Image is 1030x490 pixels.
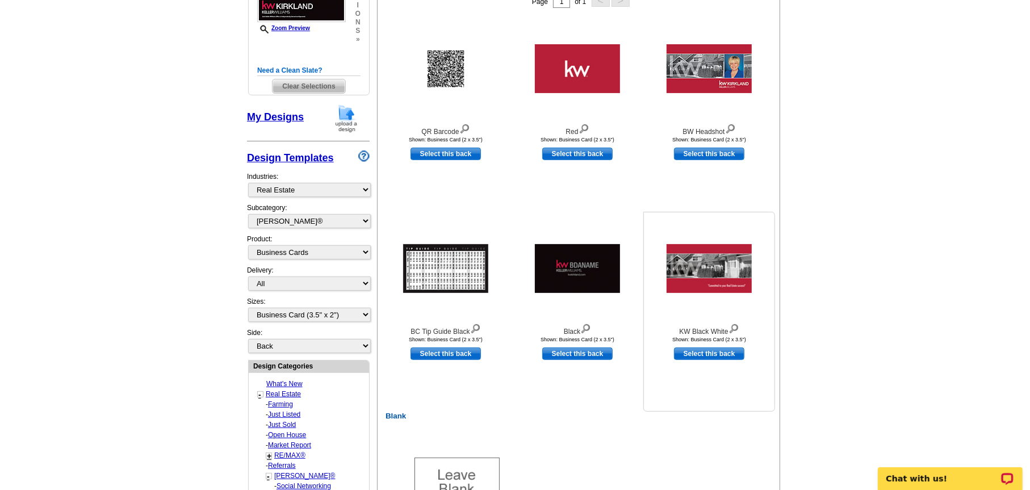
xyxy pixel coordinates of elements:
[542,148,613,160] a: use this design
[515,122,640,137] div: Red
[355,10,361,18] span: o
[332,104,361,133] img: upload-design
[268,441,311,449] a: Market Report
[358,150,370,162] img: design-wizard-help-icon.png
[515,337,640,342] div: Shown: Business Card (2 x 3.5")
[257,65,361,76] h5: Need a Clean Slate?
[257,440,368,450] div: -
[647,137,772,143] div: Shown: Business Card (2 x 3.5")
[266,380,303,388] a: What's New
[257,460,368,471] div: -
[268,411,300,418] a: Just Listed
[542,347,613,360] a: use this design
[247,296,370,328] div: Sizes:
[647,337,772,342] div: Shown: Business Card (2 x 3.5")
[249,361,369,371] div: Design Categories
[268,421,296,429] a: Just Sold
[257,420,368,430] div: -
[515,321,640,337] div: Black
[403,244,488,293] img: BC Tip Guide Black
[274,472,336,480] a: [PERSON_NAME]®
[274,451,305,459] a: RE/MAX®
[267,472,270,481] a: -
[268,431,306,439] a: Open House
[247,152,334,164] a: Design Templates
[870,454,1030,490] iframe: LiveChat chat widget
[268,462,296,470] a: Referrals
[725,122,736,134] img: view design details
[674,347,744,360] a: use this design
[257,25,310,31] a: Zoom Preview
[257,399,368,409] div: -
[459,122,470,134] img: view design details
[411,148,481,160] a: use this design
[535,44,620,93] img: Red
[247,328,370,354] div: Side:
[383,321,508,337] div: BC Tip Guide Black
[247,234,370,265] div: Product:
[535,244,620,293] img: Black
[247,111,304,123] a: My Designs
[728,321,739,334] img: view design details
[355,1,361,10] span: i
[247,265,370,296] div: Delivery:
[579,122,589,134] img: view design details
[515,137,640,143] div: Shown: Business Card (2 x 3.5")
[411,347,481,360] a: use this design
[355,35,361,44] span: »
[273,79,345,93] span: Clear Selections
[267,451,271,460] a: +
[667,44,752,93] img: BW Headshot
[355,27,361,35] span: s
[257,409,368,420] div: -
[383,337,508,342] div: Shown: Business Card (2 x 3.5")
[258,390,261,399] a: -
[580,321,591,334] img: view design details
[355,18,361,27] span: n
[268,400,293,408] a: Farming
[257,430,368,440] div: -
[383,137,508,143] div: Shown: Business Card (2 x 3.5")
[380,412,782,421] h2: Blank
[667,244,752,293] img: KW Black White
[277,482,331,490] a: Social Networking
[403,44,488,93] img: QR Barcode
[383,122,508,137] div: QR Barcode
[674,148,744,160] a: use this design
[647,122,772,137] div: BW Headshot
[266,390,301,398] a: Real Estate
[647,321,772,337] div: KW Black White
[247,203,370,234] div: Subcategory:
[470,321,481,334] img: view design details
[247,166,370,203] div: Industries:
